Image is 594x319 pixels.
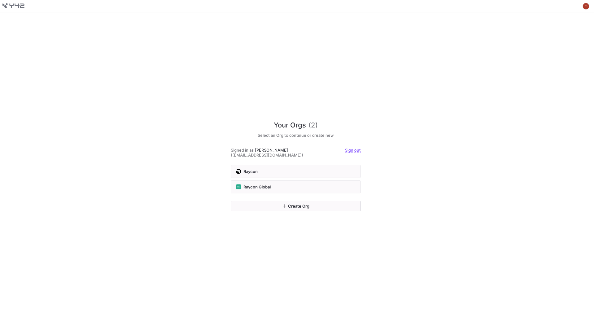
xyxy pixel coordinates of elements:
[243,184,271,189] span: Raycon Global
[231,180,361,193] button: RGRaycon Global
[308,120,318,130] span: (2)
[231,165,361,178] button: https://storage.googleapis.com/y42-prod-data-exchange/images/9vP1ZiGb3SDtS36M2oSqLE2NxN9MAbKgqIYc...
[274,120,306,130] span: Your Orgs
[345,148,361,153] a: Sign out
[255,148,288,153] span: [PERSON_NAME]
[231,133,361,138] h5: Select an Org to continue or create new
[288,204,309,209] span: Create Org
[243,169,258,174] span: Raycon
[236,169,241,174] img: https://storage.googleapis.com/y42-prod-data-exchange/images/9vP1ZiGb3SDtS36M2oSqLE2NxN9MAbKgqIYc...
[236,184,241,189] div: RG
[231,148,254,153] span: Signed in as
[231,201,361,211] button: Create Org
[231,153,303,157] span: ([EMAIL_ADDRESS][DOMAIN_NAME])
[582,2,590,10] button: ZC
